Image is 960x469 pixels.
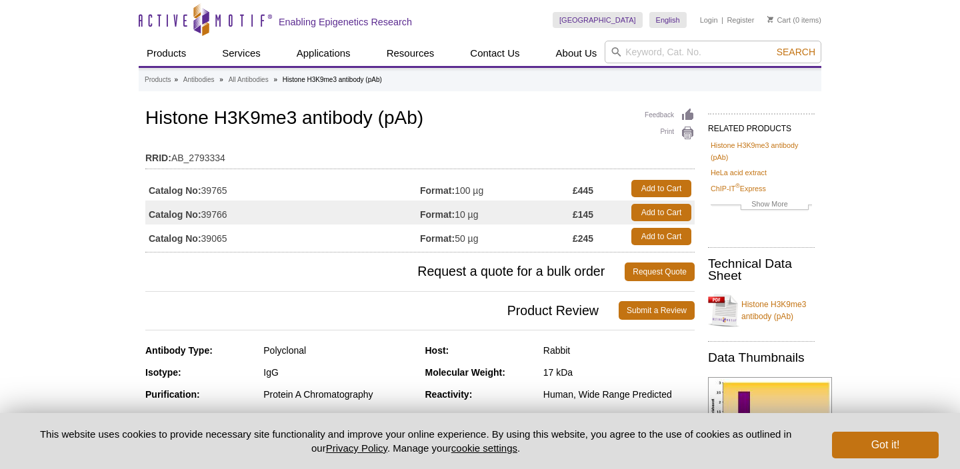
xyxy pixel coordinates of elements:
[183,74,215,86] a: Antibodies
[735,183,740,189] sup: ®
[145,74,171,86] a: Products
[219,76,223,83] li: »
[263,344,415,356] div: Polyclonal
[543,388,695,400] div: Human, Wide Range Predicted
[711,139,812,163] a: Histone H3K9me3 antibody (pAb)
[721,12,723,28] li: |
[727,15,754,25] a: Register
[708,290,815,330] a: Histone H3K9me3 antibody (pAb)
[379,41,443,66] a: Resources
[711,183,766,195] a: ChIP-IT®Express
[420,177,573,201] td: 100 µg
[283,76,382,83] li: Histone H3K9me3 antibody (pAb)
[145,201,420,225] td: 39766
[289,41,359,66] a: Applications
[711,198,812,213] a: Show More
[700,15,718,25] a: Login
[708,352,815,364] h2: Data Thumbnails
[767,12,821,28] li: (0 items)
[279,16,412,28] h2: Enabling Epigenetics Research
[145,345,213,356] strong: Antibody Type:
[273,76,277,83] li: »
[711,167,767,179] a: HeLa acid extract
[21,427,810,455] p: This website uses cookies to provide necessary site functionality and improve your online experie...
[420,209,455,221] strong: Format:
[631,204,691,221] a: Add to Cart
[573,185,593,197] strong: £445
[145,152,171,164] strong: RRID:
[708,377,832,453] img: Histone H3K9me3 antibody (pAb) tested by ChIP.
[214,41,269,66] a: Services
[573,233,593,244] strong: £245
[420,201,573,225] td: 10 µg
[425,345,449,356] strong: Host:
[139,41,194,66] a: Products
[420,233,455,244] strong: Format:
[425,389,473,400] strong: Reactivity:
[145,262,625,281] span: Request a quote for a bulk order
[145,144,695,165] td: AB_2793334
[777,47,815,57] span: Search
[708,113,815,137] h2: RELATED PRODUCTS
[149,185,201,197] strong: Catalog No:
[619,301,695,320] a: Submit a Review
[773,46,819,58] button: Search
[543,366,695,378] div: 17 kDa
[625,262,695,281] a: Request Quote
[425,367,505,378] strong: Molecular Weight:
[451,442,517,454] button: cookie settings
[263,366,415,378] div: IgG
[708,258,815,282] h2: Technical Data Sheet
[174,76,178,83] li: »
[149,209,201,221] strong: Catalog No:
[420,225,573,248] td: 50 µg
[645,108,695,123] a: Feedback
[543,344,695,356] div: Rabbit
[145,177,420,201] td: 39765
[145,367,181,378] strong: Isotype:
[605,41,821,63] input: Keyword, Cat. No.
[145,225,420,248] td: 39065
[326,442,387,454] a: Privacy Policy
[767,15,791,25] a: Cart
[263,388,415,400] div: Protein A Chromatography
[420,185,455,197] strong: Format:
[631,228,691,245] a: Add to Cart
[145,389,200,400] strong: Purification:
[649,12,687,28] a: English
[553,12,643,28] a: [GEOGRAPHIC_DATA]
[149,233,201,244] strong: Catalog No:
[573,209,593,221] strong: £145
[767,16,773,23] img: Your Cart
[548,41,605,66] a: About Us
[229,74,269,86] a: All Antibodies
[462,41,527,66] a: Contact Us
[631,180,691,197] a: Add to Cart
[145,301,619,320] span: Product Review
[145,108,695,131] h1: Histone H3K9me3 antibody (pAb)
[832,432,939,458] button: Got it!
[645,126,695,141] a: Print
